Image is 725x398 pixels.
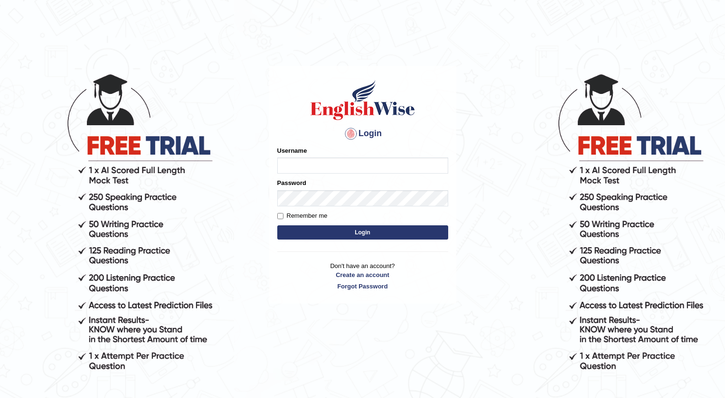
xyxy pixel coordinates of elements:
img: Logo of English Wise sign in for intelligent practice with AI [309,79,417,121]
p: Don't have an account? [277,261,448,291]
button: Login [277,225,448,240]
label: Remember me [277,211,328,221]
input: Remember me [277,213,283,219]
a: Create an account [277,270,448,279]
a: Forgot Password [277,282,448,291]
h4: Login [277,126,448,141]
label: Password [277,178,306,187]
label: Username [277,146,307,155]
